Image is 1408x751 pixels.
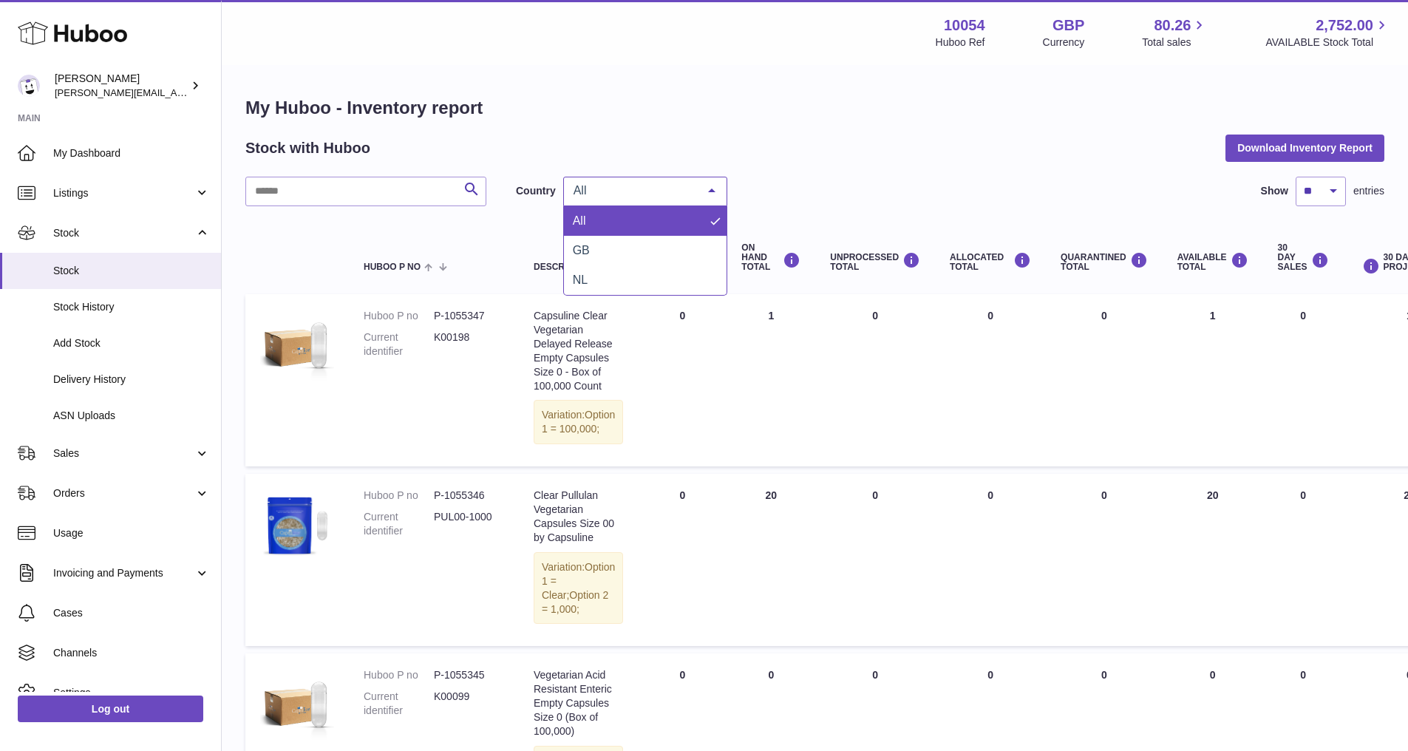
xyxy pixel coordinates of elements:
div: Currency [1043,35,1085,50]
span: Usage [53,526,210,540]
span: entries [1353,184,1384,198]
div: Huboo Ref [936,35,985,50]
span: 2,752.00 [1316,16,1373,35]
td: 1 [727,294,815,466]
span: Total sales [1142,35,1208,50]
td: 0 [935,294,1046,466]
span: Settings [53,686,210,700]
span: Stock [53,226,194,240]
div: AVAILABLE Total [1177,252,1248,272]
div: Capsuline Clear Vegetarian Delayed Release Empty Capsules Size 0 - Box of 100,000 Count [534,309,623,393]
span: Description [534,262,594,272]
img: luz@capsuline.com [18,75,40,97]
span: Huboo P no [364,262,421,272]
td: 0 [815,474,935,646]
span: ASN Uploads [53,409,210,423]
span: GB [573,244,590,256]
span: Listings [53,186,194,200]
div: QUARANTINED Total [1061,252,1148,272]
td: 0 [935,474,1046,646]
td: 20 [727,474,815,646]
span: Option 1 = Clear; [542,561,615,601]
label: Country [516,184,556,198]
dd: PUL00-1000 [434,510,504,538]
span: Sales [53,446,194,461]
dd: P-1055347 [434,309,504,323]
span: Cases [53,606,210,620]
dt: Huboo P no [364,668,434,682]
a: 2,752.00 AVAILABLE Stock Total [1265,16,1390,50]
td: 0 [638,474,727,646]
span: NL [573,273,588,286]
label: Show [1261,184,1288,198]
span: 80.26 [1154,16,1191,35]
a: 80.26 Total sales [1142,16,1208,50]
dd: P-1055345 [434,668,504,682]
img: product image [260,489,334,563]
span: Channels [53,646,210,660]
span: 0 [1101,310,1107,322]
td: 0 [815,294,935,466]
td: 0 [1263,474,1344,646]
div: Vegetarian Acid Resistant Enteric Empty Capsules Size 0 (Box of 100,000) [534,668,623,738]
div: ON HAND Total [741,243,800,273]
div: Clear Pullulan Vegetarian Capsules Size 00 by Capsuline [534,489,623,545]
dt: Current identifier [364,330,434,358]
dt: Huboo P no [364,309,434,323]
h1: My Huboo - Inventory report [245,96,1384,120]
div: UNPROCESSED Total [830,252,920,272]
button: Download Inventory Report [1225,135,1384,161]
td: 0 [638,294,727,466]
span: My Dashboard [53,146,210,160]
div: [PERSON_NAME] [55,72,188,100]
dd: P-1055346 [434,489,504,503]
span: Delivery History [53,373,210,387]
dt: Current identifier [364,690,434,718]
img: product image [260,668,334,742]
span: Stock History [53,300,210,314]
strong: GBP [1052,16,1084,35]
span: 0 [1101,489,1107,501]
dt: Huboo P no [364,489,434,503]
dd: K00099 [434,690,504,718]
span: [PERSON_NAME][EMAIL_ADDRESS][DOMAIN_NAME] [55,86,296,98]
span: Invoicing and Payments [53,566,194,580]
a: Log out [18,696,203,722]
div: 30 DAY SALES [1278,243,1329,273]
span: All [570,183,697,198]
dd: K00198 [434,330,504,358]
span: 0 [1101,669,1107,681]
td: 1 [1163,294,1263,466]
span: Orders [53,486,194,500]
img: product image [260,309,334,383]
td: 0 [1263,294,1344,466]
div: ALLOCATED Total [950,252,1031,272]
span: AVAILABLE Stock Total [1265,35,1390,50]
td: 20 [1163,474,1263,646]
span: Option 2 = 1,000; [542,589,608,615]
strong: 10054 [944,16,985,35]
h2: Stock with Huboo [245,138,370,158]
span: Stock [53,264,210,278]
div: Variation: [534,552,623,625]
div: Variation: [534,400,623,444]
span: All [573,214,586,227]
span: Add Stock [53,336,210,350]
dt: Current identifier [364,510,434,538]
